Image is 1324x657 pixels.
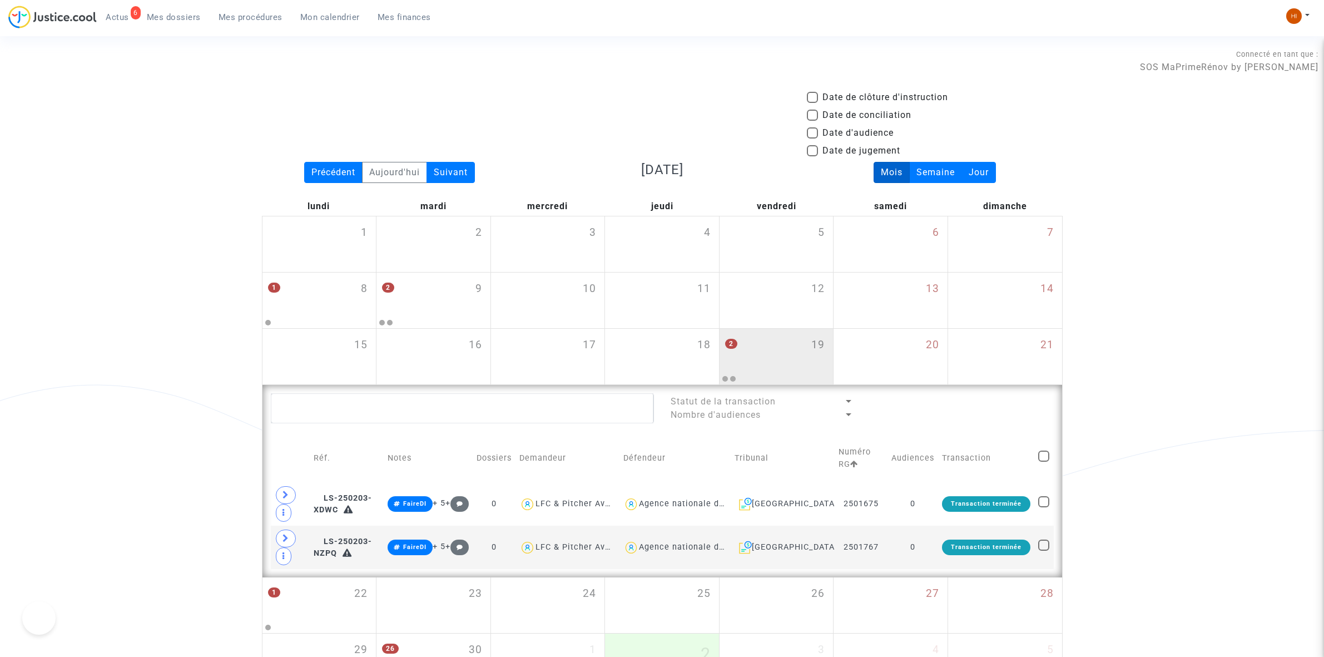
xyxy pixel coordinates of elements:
span: Actus [106,12,129,22]
div: Agence nationale de l'habitat [639,499,761,508]
div: [GEOGRAPHIC_DATA] [735,497,831,511]
div: mercredi septembre 3 [491,216,605,272]
span: 1 [268,587,280,597]
div: Précédent [304,162,363,183]
span: 16 [469,337,482,353]
div: Mois [874,162,910,183]
div: jeudi septembre 4 [605,216,719,272]
span: Mon calendrier [300,12,360,22]
td: Tribunal [731,434,835,482]
div: Transaction terminée [942,496,1030,512]
img: icon-user.svg [519,540,535,556]
span: LS-250203-XDWC [314,493,372,515]
div: samedi septembre 13 [834,273,948,328]
div: vendredi septembre 12 [720,273,834,328]
span: 1 [361,225,368,241]
span: 20 [926,337,939,353]
div: dimanche septembre 7 [948,216,1062,272]
div: mercredi septembre 17 [491,329,605,384]
div: vendredi septembre 19, 2 events, click to expand [720,329,834,372]
span: 4 [704,225,711,241]
div: mercredi septembre 10 [491,273,605,328]
td: Réf. [310,434,384,482]
span: LS-250203-NZPQ [314,537,372,559]
img: icon-archive.svg [739,497,752,511]
div: samedi [834,197,948,216]
div: lundi septembre 22, One event, click to expand [262,577,376,621]
span: 28 [1040,586,1054,602]
td: 2501675 [835,482,887,526]
span: 10 [583,281,596,297]
div: samedi septembre 6 [834,216,948,272]
div: Aujourd'hui [362,162,427,183]
td: Audiences [887,434,938,482]
img: fc99b196863ffcca57bb8fe2645aafd9 [1286,8,1302,24]
span: 9 [475,281,482,297]
span: 5 [818,225,825,241]
span: Date de conciliation [822,108,911,122]
span: 11 [697,281,711,297]
div: dimanche [948,197,1063,216]
span: 22 [354,586,368,602]
span: 19 [811,337,825,353]
span: 2 [725,339,737,349]
span: 6 [933,225,939,241]
span: + [445,542,469,551]
span: Date de clôture d'instruction [822,91,948,104]
span: 21 [1040,337,1054,353]
div: mercredi [490,197,605,216]
span: 12 [811,281,825,297]
td: 0 [473,526,515,569]
span: + 5 [433,498,445,508]
h3: [DATE] [534,162,790,178]
span: Statut de la transaction [671,396,776,407]
div: dimanche septembre 14 [948,273,1062,328]
span: 26 [811,586,825,602]
span: 18 [697,337,711,353]
div: samedi septembre 20 [834,329,948,384]
div: [GEOGRAPHIC_DATA] [735,541,831,554]
td: 0 [473,482,515,526]
td: 0 [887,482,938,526]
div: Suivant [427,162,475,183]
span: Connecté en tant que : [1236,50,1318,58]
span: FaireDI [403,500,427,507]
span: Date d'audience [822,126,894,140]
div: samedi septembre 27 [834,577,948,633]
a: Mes finances [369,9,440,26]
span: 2 [382,283,394,293]
div: Agence nationale de l'habitat [639,542,761,552]
img: icon-user.svg [623,540,639,556]
iframe: Help Scout Beacon - Open [22,601,56,635]
span: 17 [583,337,596,353]
div: mercredi septembre 24 [491,577,605,633]
div: vendredi [719,197,834,216]
span: 7 [1047,225,1054,241]
img: jc-logo.svg [8,6,97,28]
a: 6Actus [97,9,138,26]
img: icon-user.svg [623,496,639,512]
span: 24 [583,586,596,602]
img: icon-user.svg [519,496,535,512]
span: 3 [589,225,596,241]
span: 23 [469,586,482,602]
div: Transaction terminée [942,540,1030,555]
a: Mes procédures [210,9,291,26]
div: jeudi septembre 25 [605,577,719,633]
div: mardi septembre 9, 2 events, click to expand [376,273,490,316]
td: Numéro RG [835,434,887,482]
span: + [445,498,469,508]
span: 27 [926,586,939,602]
span: Mes finances [378,12,431,22]
div: jeudi [605,197,720,216]
div: jeudi septembre 11 [605,273,719,328]
a: Mon calendrier [291,9,369,26]
span: 25 [697,586,711,602]
span: Nombre d'audiences [671,409,761,420]
span: 2 [475,225,482,241]
span: 13 [926,281,939,297]
span: Mes dossiers [147,12,201,22]
div: LFC & Pitcher Avocat [535,499,623,508]
td: Notes [384,434,473,482]
span: Date de jugement [822,144,900,157]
